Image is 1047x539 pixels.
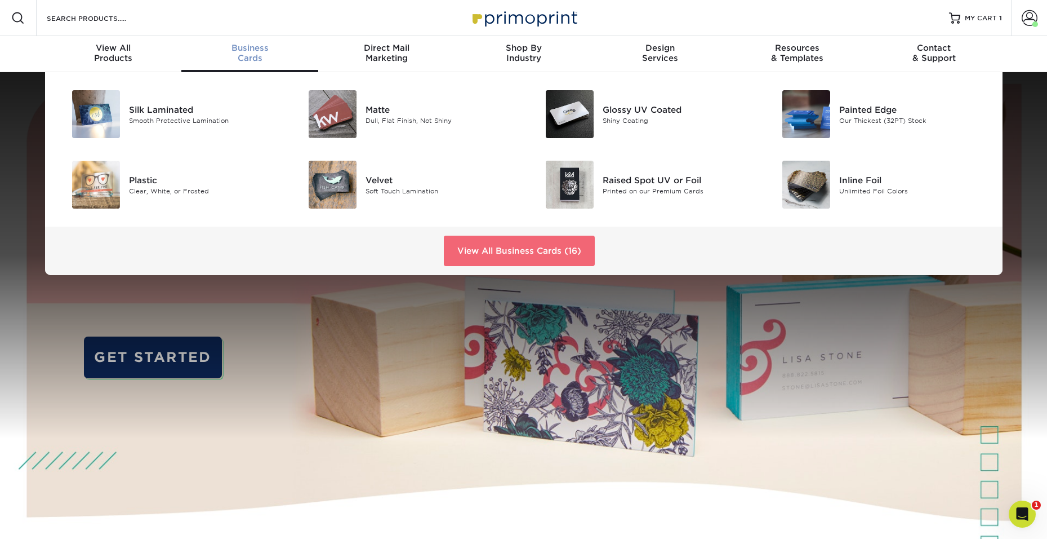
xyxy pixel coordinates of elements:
[129,186,278,196] div: Clear, White, or Frosted
[455,43,592,63] div: Industry
[366,174,515,186] div: Velvet
[318,43,455,63] div: Marketing
[366,103,515,116] div: Matte
[129,103,278,116] div: Silk Laminated
[782,90,830,138] img: Painted Edge Business Cards
[532,156,752,213] a: Raised Spot UV or Foil Business Cards Raised Spot UV or Foil Printed on our Premium Cards
[72,90,120,138] img: Silk Laminated Business Cards
[839,186,988,196] div: Unlimited Foil Colors
[45,43,182,53] span: View All
[59,86,279,143] a: Silk Laminated Business Cards Silk Laminated Smooth Protective Lamination
[455,43,592,53] span: Shop By
[532,86,752,143] a: Glossy UV Coated Business Cards Glossy UV Coated Shiny Coating
[603,116,752,125] div: Shiny Coating
[592,36,729,72] a: DesignServices
[839,116,988,125] div: Our Thickest (32PT) Stock
[546,161,594,209] img: Raised Spot UV or Foil Business Cards
[729,43,866,63] div: & Templates
[295,86,515,143] a: Matte Business Cards Matte Dull, Flat Finish, Not Shiny
[603,186,752,196] div: Printed on our Premium Cards
[1032,501,1041,510] span: 1
[366,186,515,196] div: Soft Touch Lamination
[181,43,318,63] div: Cards
[467,6,580,30] img: Primoprint
[999,14,1002,22] span: 1
[444,236,595,266] a: View All Business Cards (16)
[866,43,1003,53] span: Contact
[769,86,989,143] a: Painted Edge Business Cards Painted Edge Our Thickest (32PT) Stock
[295,156,515,213] a: Velvet Business Cards Velvet Soft Touch Lamination
[729,36,866,72] a: Resources& Templates
[1009,501,1036,528] iframe: Intercom live chat
[866,43,1003,63] div: & Support
[965,14,997,23] span: MY CART
[603,103,752,116] div: Glossy UV Coated
[318,36,455,72] a: Direct MailMarketing
[129,174,278,186] div: Plastic
[181,36,318,72] a: BusinessCards
[769,156,989,213] a: Inline Foil Business Cards Inline Foil Unlimited Foil Colors
[366,116,515,125] div: Dull, Flat Finish, Not Shiny
[72,161,120,209] img: Plastic Business Cards
[309,90,357,138] img: Matte Business Cards
[839,174,988,186] div: Inline Foil
[318,43,455,53] span: Direct Mail
[181,43,318,53] span: Business
[729,43,866,53] span: Resources
[129,116,278,125] div: Smooth Protective Lamination
[782,161,830,209] img: Inline Foil Business Cards
[46,11,155,25] input: SEARCH PRODUCTS.....
[455,36,592,72] a: Shop ByIndustry
[866,36,1003,72] a: Contact& Support
[546,90,594,138] img: Glossy UV Coated Business Cards
[592,43,729,63] div: Services
[45,43,182,63] div: Products
[603,174,752,186] div: Raised Spot UV or Foil
[45,36,182,72] a: View AllProducts
[592,43,729,53] span: Design
[839,103,988,116] div: Painted Edge
[59,156,279,213] a: Plastic Business Cards Plastic Clear, White, or Frosted
[309,161,357,209] img: Velvet Business Cards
